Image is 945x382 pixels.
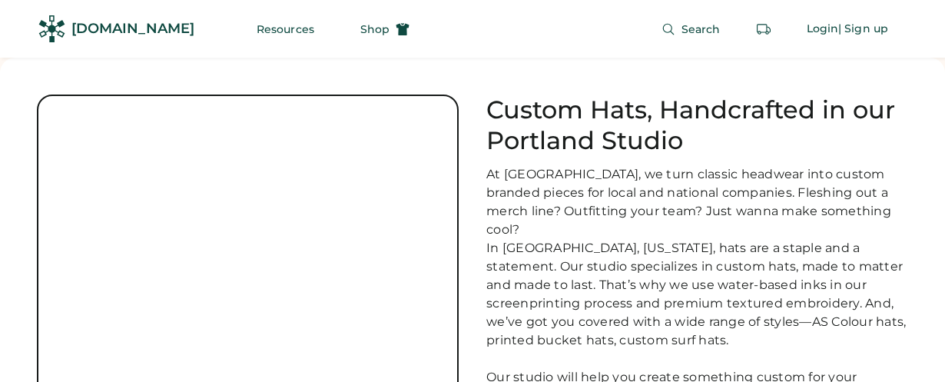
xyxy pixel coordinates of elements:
button: Resources [238,14,333,45]
button: Shop [342,14,428,45]
span: Shop [360,24,390,35]
span: Search [681,24,721,35]
button: Retrieve an order [748,14,779,45]
div: Login [807,22,839,37]
img: Rendered Logo - Screens [38,15,65,42]
h1: Custom Hats, Handcrafted in our Portland Studio [486,95,908,156]
div: | Sign up [838,22,888,37]
div: [DOMAIN_NAME] [71,19,194,38]
button: Search [643,14,739,45]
